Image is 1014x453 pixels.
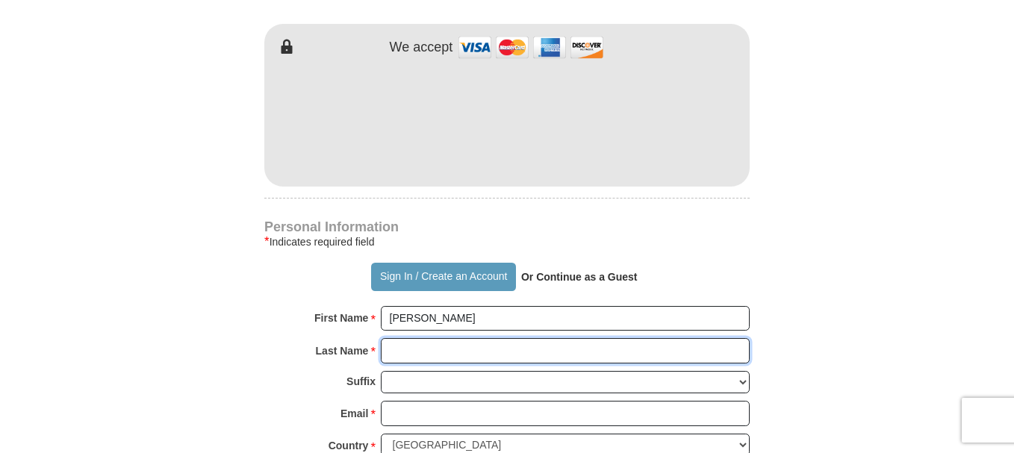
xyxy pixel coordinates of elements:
[456,31,606,63] img: credit cards accepted
[316,340,369,361] strong: Last Name
[340,403,368,424] strong: Email
[264,221,750,233] h4: Personal Information
[390,40,453,56] h4: We accept
[264,233,750,251] div: Indicates required field
[346,371,376,392] strong: Suffix
[521,271,638,283] strong: Or Continue as a Guest
[314,307,368,328] strong: First Name
[371,263,515,291] button: Sign In / Create an Account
